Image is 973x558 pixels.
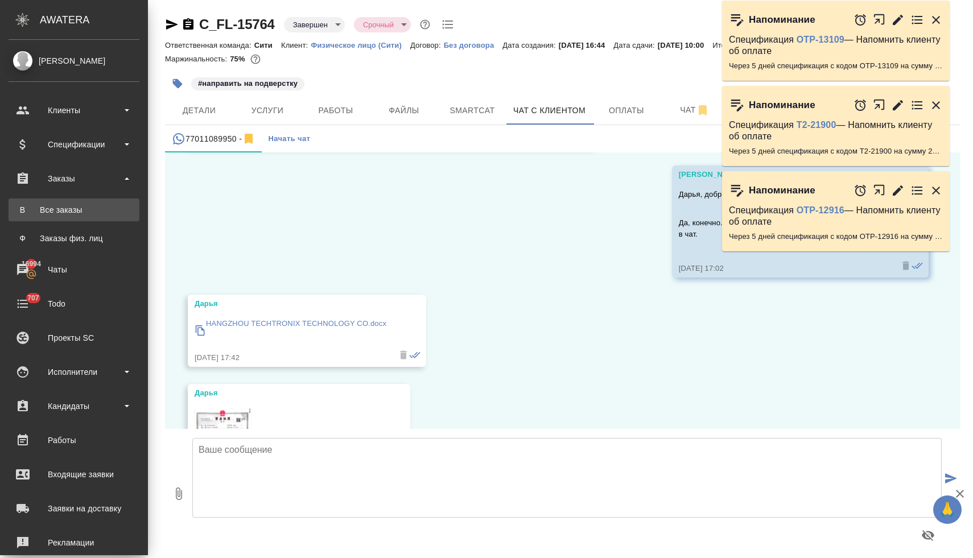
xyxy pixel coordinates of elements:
button: Начать чат [262,125,316,152]
a: Без договора [444,40,503,49]
div: [PERSON_NAME] [9,55,139,67]
button: Срочный [360,20,397,30]
button: Отложить [854,98,867,112]
div: Работы [9,432,139,449]
button: Отложить [854,13,867,27]
div: Спецификации [9,136,139,153]
a: 16994Чаты [3,255,145,284]
button: Доп статусы указывают на важность/срочность заказа [418,17,432,32]
p: Через 5 дней спецификация с кодом Т2-21900 на сумму 26184 RUB будет просрочена [729,146,943,157]
button: Перейти в todo [910,98,924,112]
p: HANGZHOU TECHTRONIX TECHNOLOGY CO.docx [206,318,386,329]
p: Спецификация — Напомнить клиенту об оплате [729,34,943,57]
p: Без договора [444,41,503,49]
div: Заказы [9,170,139,187]
div: Todo [9,295,139,312]
a: Входящие заявки [3,460,145,489]
p: Дарья, добрый день! [679,189,889,200]
span: Чат с клиентом [513,104,586,118]
button: Отложить [854,184,867,197]
div: Клиенты [9,102,139,119]
a: HANGZHOU TECHTRONIX TECHNOLOGY CO.docx [195,315,386,346]
button: Todo [439,16,456,33]
div: Кандидаты [9,398,139,415]
a: Заявки на доставку [3,494,145,523]
span: 🙏 [938,498,957,522]
span: 16994 [15,258,48,270]
button: Завершен [290,20,331,30]
div: Заявки на доставку [9,500,139,517]
span: Начать чат [268,133,310,146]
button: Открыть в новой вкладке [873,7,886,32]
div: [DATE] 17:02 [679,263,889,274]
p: Договор: [410,41,444,49]
p: Дата сдачи: [613,41,657,49]
a: Рекламации [3,528,145,557]
a: 707Todo [3,290,145,318]
span: Файлы [377,104,431,118]
p: Через 5 дней спецификация с кодом OTP-13109 на сумму 15765.41 RUB будет просрочена [729,60,943,72]
a: OTP-13109 [797,35,844,44]
span: Чат [667,103,722,117]
p: 75% [230,55,248,63]
p: Да, конечно. Пришлите, пожалуйста, документ для расчёта в чат. [679,217,889,240]
a: ФЗаказы физ. лиц [9,227,139,250]
p: Напоминание [749,14,815,26]
div: Завершен [284,17,345,32]
div: Все заказы [14,204,134,216]
a: Физическое лицо (Сити) [311,40,410,49]
button: Закрыть [929,98,943,112]
button: Добавить тэг [165,71,190,96]
span: Работы [308,104,363,118]
div: AWATERA [40,9,148,31]
button: Перейти в todo [910,13,924,27]
button: Открыть в новой вкладке [873,178,886,202]
p: [DATE] 10:00 [658,41,713,49]
p: #направить на подверстку [198,78,298,89]
div: Входящие заявки [9,466,139,483]
a: ВВсе заказы [9,199,139,221]
button: Закрыть [929,184,943,197]
span: Услуги [240,104,295,118]
a: Проекты SC [3,324,145,352]
button: Скопировать ссылку для ЯМессенджера [165,18,179,31]
div: Проекты SC [9,329,139,346]
p: Напоминание [749,100,815,111]
p: [DATE] 16:44 [559,41,614,49]
div: [DATE] 17:42 [195,352,386,363]
div: Заказы физ. лиц [14,233,134,244]
p: Ответственная команда: [165,41,254,49]
span: Smartcat [445,104,500,118]
span: 707 [20,292,46,304]
div: Чаты [9,261,139,278]
button: Редактировать [891,13,905,27]
p: Маржинальность: [165,55,230,63]
div: simple tabs example [165,125,960,152]
p: Напоминание [749,185,815,196]
span: Детали [172,104,226,118]
div: [PERSON_NAME] (менеджер) [679,169,889,180]
button: 🙏 [933,495,962,524]
a: Работы [3,426,145,454]
button: Закрыть [929,13,943,27]
p: Физическое лицо (Сити) [311,41,410,49]
p: Итого: [712,41,737,49]
button: Редактировать [891,184,905,197]
div: Рекламации [9,534,139,551]
p: Через 5 дней спецификация с кодом OTP-12916 на сумму 208154.9 RUB будет просрочена [729,231,943,242]
p: Клиент: [281,41,311,49]
a: C_FL-15764 [199,16,275,32]
span: Оплаты [599,104,654,118]
div: Завершен [354,17,411,32]
span: направить на подверстку [190,78,306,88]
div: Дарья [195,298,386,309]
a: OTP-12916 [797,205,844,215]
p: Спецификация — Напомнить клиенту об оплате [729,119,943,142]
svg: Отписаться [242,132,255,146]
img: Thumbnail [195,407,252,448]
button: 1165.58 RUB; [248,52,263,67]
button: Предпросмотр [914,522,942,549]
p: Сити [254,41,281,49]
div: Исполнители [9,363,139,381]
button: Перейти в todo [910,184,924,197]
